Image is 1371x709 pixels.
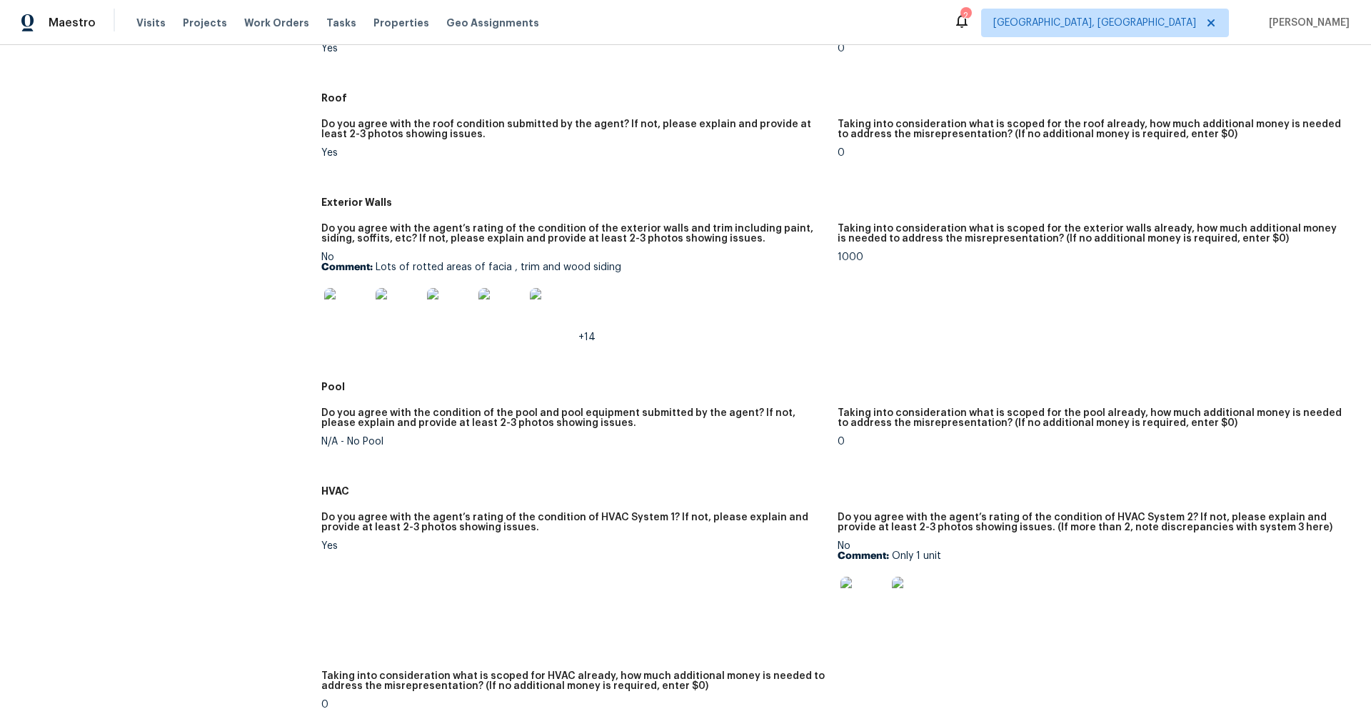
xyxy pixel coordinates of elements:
span: Work Orders [244,16,309,30]
div: Yes [321,44,826,54]
div: 0 [838,44,1342,54]
div: Yes [321,541,826,551]
span: Projects [183,16,227,30]
span: [GEOGRAPHIC_DATA], [GEOGRAPHIC_DATA] [993,16,1196,30]
h5: Do you agree with the agent’s rating of the condition of HVAC System 1? If not, please explain an... [321,512,826,532]
div: 1000 [838,252,1342,262]
span: +14 [578,332,596,342]
div: 2 [960,9,970,23]
p: Lots of rotted areas of facia , trim and wood siding [321,262,826,272]
h5: Taking into consideration what is scoped for the pool already, how much additional money is neede... [838,408,1342,428]
h5: Taking into consideration what is scoped for the roof already, how much additional money is neede... [838,119,1342,139]
h5: Exterior Walls [321,195,1354,209]
span: Visits [136,16,166,30]
h5: Do you agree with the roof condition submitted by the agent? If not, please explain and provide a... [321,119,826,139]
div: 0 [838,437,1342,447]
h5: Roof [321,91,1354,105]
b: Comment: [321,262,373,272]
div: N/A - No Pool [321,437,826,447]
h5: Taking into consideration what is scoped for HVAC already, how much additional money is needed to... [321,671,826,691]
p: Only 1 unit [838,551,1342,561]
h5: Taking into consideration what is scoped for the exterior walls already, how much additional mone... [838,224,1342,244]
h5: Pool [321,380,1354,394]
div: Yes [321,148,826,158]
span: Maestro [49,16,96,30]
span: Geo Assignments [446,16,539,30]
span: [PERSON_NAME] [1263,16,1350,30]
h5: Do you agree with the condition of the pool and pool equipment submitted by the agent? If not, pl... [321,408,826,428]
h5: Do you agree with the agent’s rating of the condition of the exterior walls and trim including pa... [321,224,826,244]
div: 0 [838,148,1342,158]
h5: Do you agree with the agent’s rating of the condition of HVAC System 2? If not, please explain an... [838,512,1342,532]
h5: HVAC [321,484,1354,498]
b: Comment: [838,551,889,561]
div: No [321,252,826,342]
span: Tasks [326,18,356,28]
span: Properties [373,16,429,30]
div: No [838,541,1342,631]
